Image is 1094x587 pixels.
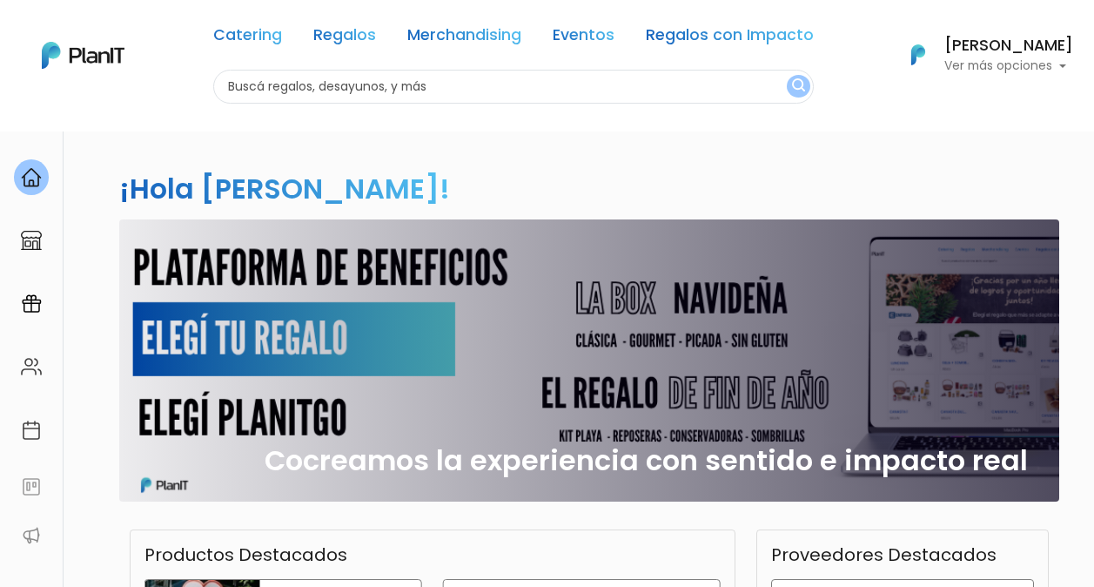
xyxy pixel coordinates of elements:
[771,544,997,565] h3: Proveedores Destacados
[21,476,42,497] img: feedback-78b5a0c8f98aac82b08bfc38622c3050aee476f2c9584af64705fc4e61158814.svg
[944,38,1073,54] h6: [PERSON_NAME]
[213,28,282,49] a: Catering
[899,36,937,74] img: PlanIt Logo
[792,78,805,95] img: search_button-432b6d5273f82d61273b3651a40e1bd1b912527efae98b1b7a1b2c0702e16a8d.svg
[119,169,450,208] h2: ¡Hola [PERSON_NAME]!
[553,28,614,49] a: Eventos
[944,60,1073,72] p: Ver más opciones
[313,28,376,49] a: Regalos
[213,70,814,104] input: Buscá regalos, desayunos, y más
[21,420,42,441] img: calendar-87d922413cdce8b2cf7b7f5f62616a5cf9e4887200fb71536465627b3292af00.svg
[42,42,124,69] img: PlanIt Logo
[646,28,814,49] a: Regalos con Impacto
[889,32,1073,78] button: PlanIt Logo [PERSON_NAME] Ver más opciones
[21,167,42,188] img: home-e721727adea9d79c4d83392d1f703f7f8bce08238fde08b1acbfd93340b81755.svg
[265,444,1028,477] h2: Cocreamos la experiencia con sentido e impacto real
[21,525,42,546] img: partners-52edf745621dab592f3b2c58e3bca9d71375a7ef29c3b500c9f145b62cc070d4.svg
[21,293,42,314] img: campaigns-02234683943229c281be62815700db0a1741e53638e28bf9629b52c665b00959.svg
[21,356,42,377] img: people-662611757002400ad9ed0e3c099ab2801c6687ba6c219adb57efc949bc21e19d.svg
[144,544,347,565] h3: Productos Destacados
[21,230,42,251] img: marketplace-4ceaa7011d94191e9ded77b95e3339b90024bf715f7c57f8cf31f2d8c509eaba.svg
[407,28,521,49] a: Merchandising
